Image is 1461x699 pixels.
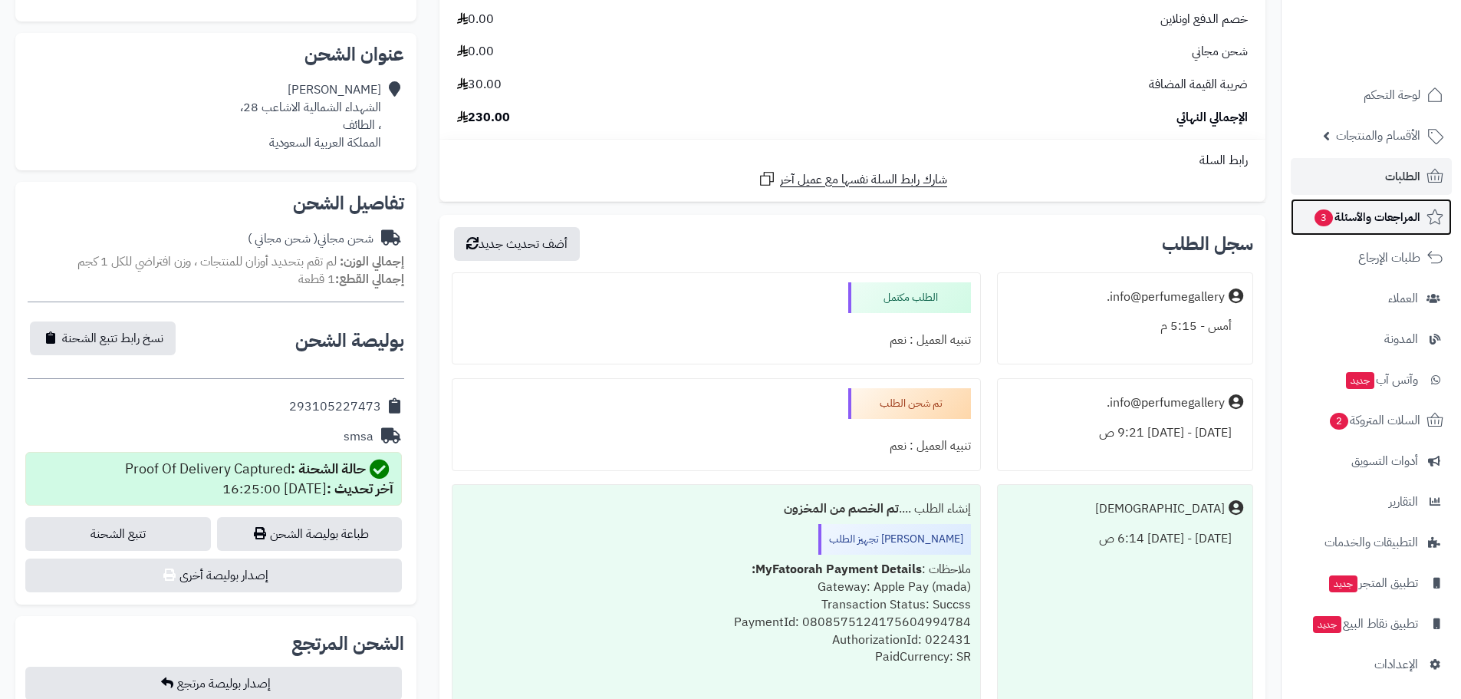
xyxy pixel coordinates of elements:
[848,282,971,313] div: الطلب مكتمل
[848,388,971,419] div: تم شحن الطلب
[1291,77,1452,114] a: لوحة التحكم
[1149,76,1248,94] span: ضريبة القيمة المضافة
[291,458,366,479] strong: حالة الشحنة :
[1162,235,1253,253] h3: سجل الطلب
[1291,524,1452,561] a: التطبيقات والخدمات
[240,81,381,151] div: [PERSON_NAME] الشهداء الشمالية الاشاعب 28، ، الطائف المملكة العربية السعودية
[457,76,502,94] span: 30.00
[457,109,510,127] span: 230.00
[454,227,580,261] button: أضف تحديث جديد
[25,559,402,592] button: إصدار بوليصة أخرى
[1351,450,1418,472] span: أدوات التسويق
[1291,280,1452,317] a: العملاء
[1176,109,1248,127] span: الإجمالي النهائي
[1389,491,1418,513] span: التقارير
[335,270,404,289] strong: إجمالي القطع:
[1374,654,1418,675] span: الإعدادات
[298,270,404,289] small: 1 قطعة
[462,431,970,461] div: تنبيه العميل : نعم
[289,398,381,416] div: 293105227473
[818,524,971,555] div: [PERSON_NAME] تجهيز الطلب
[1291,321,1452,358] a: المدونة
[1007,312,1243,341] div: أمس - 5:15 م
[1107,394,1225,412] div: info@perfumegallery.
[1344,369,1418,391] span: وآتس آب
[28,194,404,213] h2: تفاصيل الشحن
[291,635,404,653] h2: الشحن المرتجع
[1313,616,1341,633] span: جديد
[1291,239,1452,276] a: طلبات الإرجاع
[1291,483,1452,520] a: التقارير
[1315,209,1334,227] span: 3
[340,252,404,271] strong: إجمالي الوزن:
[1291,443,1452,480] a: أدوات التسويق
[1291,361,1452,398] a: وآتس آبجديد
[780,171,947,189] span: شارك رابط السلة نفسها مع عميل آخر
[1007,524,1243,554] div: [DATE] - [DATE] 6:14 ص
[1388,288,1418,309] span: العملاء
[457,11,494,28] span: 0.00
[1346,372,1374,389] span: جديد
[1291,605,1452,642] a: تطبيق نقاط البيعجديد
[752,560,922,579] b: MyFatoorah Payment Details:
[457,43,494,61] span: 0.00
[1324,532,1418,553] span: التطبيقات والخدمات
[25,517,211,551] a: تتبع الشحنة
[1357,32,1446,64] img: logo-2.png
[1291,158,1452,195] a: الطلبات
[462,325,970,355] div: تنبيه العميل : نعم
[1311,613,1418,635] span: تطبيق نقاط البيع
[1336,125,1420,147] span: الأقسام والمنتجات
[28,45,404,64] h2: عنوان الشحن
[1329,575,1357,592] span: جديد
[295,331,404,350] h2: بوليصة الشحن
[1160,11,1248,28] span: خصم الدفع اونلاين
[1328,410,1420,431] span: السلات المتروكة
[1330,413,1349,430] span: 2
[784,500,899,518] b: تم الخصم من المخزون
[344,428,373,446] div: smsa
[1192,43,1248,61] span: شحن مجاني
[462,555,970,690] div: ملاحظات : Gateway: Apple Pay (mada) Transaction Status: Succss PaymentId: 0808575124175604994784 ...
[30,321,176,355] button: نسخ رابط تتبع الشحنة
[77,252,337,271] span: لم تقم بتحديد أوزان للمنتجات ، وزن افتراضي للكل 1 كجم
[217,517,403,551] a: طباعة بوليصة الشحن
[1364,84,1420,106] span: لوحة التحكم
[1291,646,1452,683] a: الإعدادات
[327,478,393,499] strong: آخر تحديث :
[1007,418,1243,448] div: [DATE] - [DATE] 9:21 ص
[1107,289,1225,306] div: info@perfumegallery.
[1095,500,1225,518] div: [DEMOGRAPHIC_DATA]
[248,230,373,248] div: شحن مجاني
[1328,572,1418,594] span: تطبيق المتجر
[1291,402,1452,439] a: السلات المتروكة2
[1385,166,1420,187] span: الطلبات
[462,494,970,524] div: إنشاء الطلب ....
[1313,206,1420,228] span: المراجعات والأسئلة
[1358,247,1420,269] span: طلبات الإرجاع
[1291,565,1452,602] a: تطبيق المتجرجديد
[758,170,947,189] a: شارك رابط السلة نفسها مع عميل آخر
[446,152,1259,170] div: رابط السلة
[1291,199,1452,236] a: المراجعات والأسئلة3
[125,459,393,499] div: Proof Of Delivery Captured [DATE] 16:25:00
[248,229,318,248] span: ( شحن مجاني )
[1384,328,1418,350] span: المدونة
[62,329,163,348] span: نسخ رابط تتبع الشحنة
